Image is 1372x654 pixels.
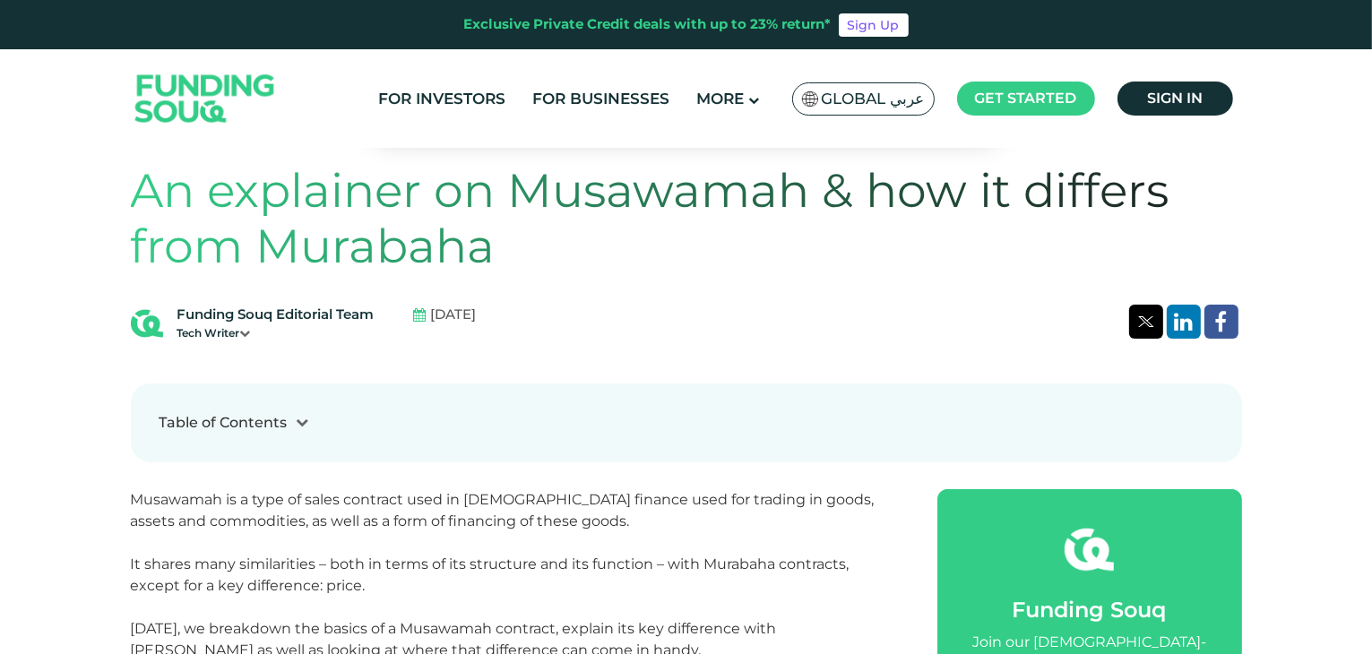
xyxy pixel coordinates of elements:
[177,325,375,341] div: Tech Writer
[464,14,832,35] div: Exclusive Private Credit deals with up to 23% return*
[177,305,375,325] div: Funding Souq Editorial Team
[1117,82,1233,116] a: Sign in
[822,89,925,109] span: Global عربي
[431,305,477,325] span: [DATE]
[131,491,875,529] span: Musawamah is a type of sales contract used in [DEMOGRAPHIC_DATA] finance used for trading in good...
[528,84,674,114] a: For Businesses
[1138,316,1154,327] img: twitter
[374,84,510,114] a: For Investors
[1147,90,1203,107] span: Sign in
[839,13,909,37] a: Sign Up
[1065,525,1114,574] img: fsicon
[802,91,818,107] img: SA Flag
[131,555,850,594] span: It shares many similarities – both in terms of its structure and its function – with Murabaha con...
[160,412,288,434] div: Table of Contents
[975,90,1077,107] span: Get started
[1013,597,1167,623] span: Funding Souq
[131,307,163,340] img: Blog Author
[117,54,293,144] img: Logo
[131,163,1242,275] h1: An explainer on Musawamah & how it differs from Murabaha
[696,90,744,108] span: More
